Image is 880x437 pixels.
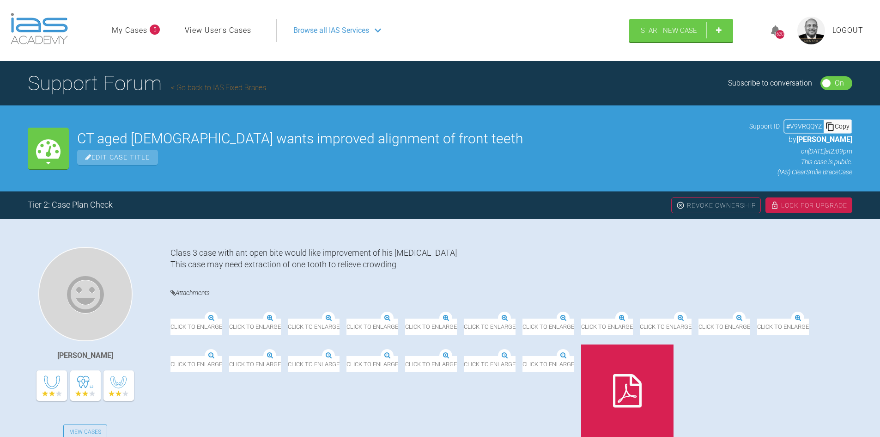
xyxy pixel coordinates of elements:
span: Click to enlarge [170,389,232,405]
span: Click to enlarge [728,314,790,331]
p: by [749,134,852,146]
span: Click to enlarge [522,314,584,331]
span: [PERSON_NAME] [796,135,852,144]
img: IMG_3496.JPG [170,377,232,388]
span: Click to enlarge [170,351,232,368]
div: # V9VRQQYZ [784,121,824,131]
img: IMG_3504.JPG [522,303,584,314]
span: Click to enlarge [515,351,577,368]
div: On [835,77,844,89]
span: Browse all IAS Services [293,25,369,37]
div: Revoke Ownership [671,197,761,213]
a: Go back to IAS Fixed Braces [171,83,266,92]
img: IMG_3506.JPG [377,340,439,351]
p: on [DATE] at 2:09pm [749,146,852,156]
p: (IAS) ClearSmile Brace Case [749,167,852,177]
div: Copy [824,120,851,132]
h1: Support Forum [28,67,266,99]
div: 16202 [776,30,784,39]
a: Logout [832,25,863,37]
span: Click to enlarge [308,351,370,368]
a: View User's Cases [185,25,251,37]
img: IMG_3495.JPG [446,340,508,351]
img: IMG_3505.JPG [660,303,722,314]
img: P1.jpg [463,303,493,314]
span: Click to enlarge [463,314,515,331]
img: logo-light.3e3ef733.png [11,13,68,44]
img: close.456c75e0.svg [676,201,685,209]
span: Click to enlarge [170,314,311,331]
div: Lock For Upgrade [765,197,852,213]
img: IMG_3503.JPG [239,377,301,388]
a: My Cases [112,25,147,37]
span: Edit Case Title [77,150,158,165]
img: IMG_3508.JPG [170,340,232,351]
img: profile.png [797,17,825,44]
img: lock.6dc949b6.svg [771,201,779,209]
span: 5 [150,25,160,35]
img: IMG_3498.JPG [652,340,714,351]
span: Click to enlarge [377,351,439,368]
div: Subscribe to conversation [728,77,812,89]
span: Click to enlarge [660,314,722,331]
span: Click to enlarge [652,351,714,368]
a: Start New Case [629,19,733,42]
img: IMG_3507.JPG [515,340,577,351]
img: IMG_3502.JPG [591,303,653,314]
span: Support ID [749,121,780,131]
span: Start New Case [641,26,697,35]
span: Click to enlarge [591,314,653,331]
img: IMG_3501.JPG [721,340,783,351]
div: [PERSON_NAME] [57,350,113,362]
span: Click to enlarge [721,351,783,368]
p: This case is public. [749,157,852,167]
div: Tier 2: Case Plan Check [28,198,113,212]
div: Class 3 case with ant open bite would like improvement of his [MEDICAL_DATA] This case may need e... [170,247,852,270]
img: IMG_3494.JPG [728,303,790,314]
span: Click to enlarge [446,351,508,368]
h2: CT aged [DEMOGRAPHIC_DATA] wants improved alignment of front teeth [77,132,741,146]
img: CT-Lower Spacewize capture (3).png [170,303,311,314]
img: IMG_3500.JPG [239,340,301,351]
h4: Attachments [170,284,852,295]
span: Click to enlarge [583,351,645,368]
span: Click to enlarge [239,389,301,405]
span: Click to enlarge [239,351,301,368]
img: IMG_3497.JPG [308,340,370,351]
span: Click to enlarge [318,314,456,331]
img: CT-Spacewize capture upper (1).png [318,303,456,314]
img: IMG_3499.JPG [583,340,645,351]
img: Martin Hussain [38,247,133,341]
